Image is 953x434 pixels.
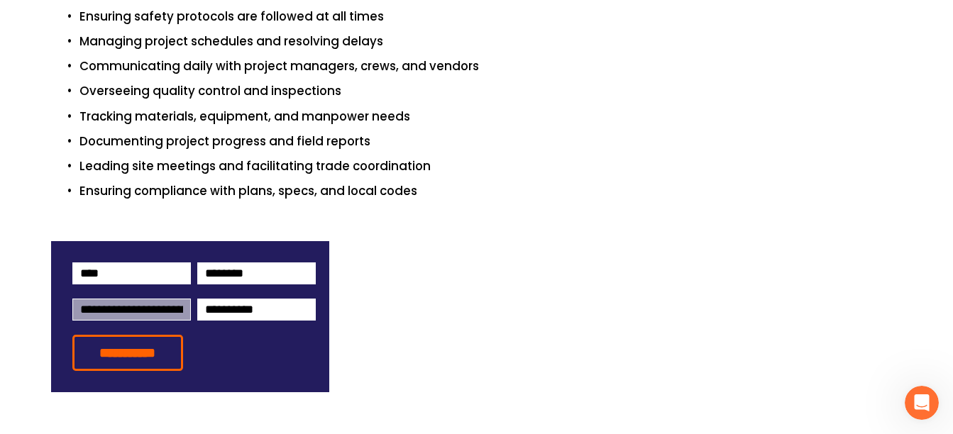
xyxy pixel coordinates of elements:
[79,57,903,76] p: Communicating daily with project managers, crews, and vendors
[79,32,903,51] p: Managing project schedules and resolving delays
[79,132,903,151] p: Documenting project progress and field reports
[79,82,903,101] p: Overseeing quality control and inspections
[905,386,939,420] iframe: Intercom live chat
[79,107,903,126] p: Tracking materials, equipment, and manpower needs
[79,157,903,176] p: Leading site meetings and facilitating trade coordination
[79,182,903,201] p: Ensuring compliance with plans, specs, and local codes
[79,7,903,26] p: Ensuring safety protocols are followed at all times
